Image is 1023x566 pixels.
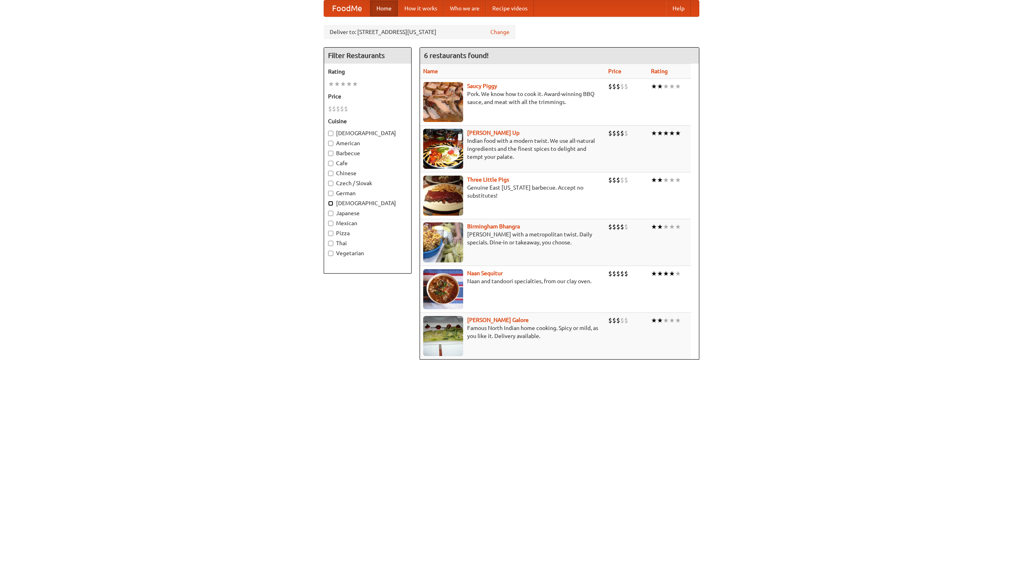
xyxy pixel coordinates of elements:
[467,83,497,89] b: Saucy Piggy
[328,117,407,125] h5: Cuisine
[657,82,663,91] li: ★
[328,131,333,136] input: [DEMOGRAPHIC_DATA]
[328,199,407,207] label: [DEMOGRAPHIC_DATA]
[324,25,515,39] div: Deliver to: [STREET_ADDRESS][US_STATE]
[657,269,663,278] li: ★
[398,0,444,16] a: How it works
[620,269,624,278] li: $
[423,68,438,74] a: Name
[423,82,463,122] img: saucy.jpg
[328,104,332,113] li: $
[612,129,616,138] li: $
[657,176,663,184] li: ★
[467,130,519,136] a: [PERSON_NAME] Up
[663,269,669,278] li: ★
[620,129,624,138] li: $
[328,209,407,217] label: Japanese
[624,129,628,138] li: $
[328,191,333,196] input: German
[423,324,602,340] p: Famous North Indian home cooking. Spicy or mild, as you like it. Delivery available.
[328,159,407,167] label: Cafe
[352,80,358,88] li: ★
[467,176,509,183] a: Three Little Pigs
[328,149,407,157] label: Barbecue
[675,176,681,184] li: ★
[423,176,463,216] img: littlepigs.jpg
[651,129,657,138] li: ★
[328,221,333,226] input: Mexican
[423,129,463,169] img: curryup.jpg
[328,239,407,247] label: Thai
[616,269,620,278] li: $
[328,80,334,88] li: ★
[328,161,333,166] input: Cafe
[328,68,407,76] h5: Rating
[328,219,407,227] label: Mexican
[340,104,344,113] li: $
[620,82,624,91] li: $
[624,176,628,184] li: $
[423,184,602,200] p: Genuine East [US_STATE] barbecue. Accept no substitutes!
[663,222,669,231] li: ★
[624,316,628,325] li: $
[612,222,616,231] li: $
[467,317,529,323] b: [PERSON_NAME] Galore
[486,0,534,16] a: Recipe videos
[608,176,612,184] li: $
[328,171,333,176] input: Chinese
[669,269,675,278] li: ★
[624,269,628,278] li: $
[608,129,612,138] li: $
[608,68,621,74] a: Price
[620,316,624,325] li: $
[328,129,407,137] label: [DEMOGRAPHIC_DATA]
[651,68,668,74] a: Rating
[328,141,333,146] input: American
[669,176,675,184] li: ★
[423,277,602,285] p: Naan and tandoori specialties, from our clay oven.
[616,176,620,184] li: $
[423,137,602,161] p: Indian food with a modern twist. We use all-natural ingredients and the finest spices to delight ...
[424,52,489,59] ng-pluralize: 6 restaurants found!
[669,129,675,138] li: ★
[669,82,675,91] li: ★
[423,269,463,309] img: naansequitur.jpg
[620,176,624,184] li: $
[328,151,333,156] input: Barbecue
[651,82,657,91] li: ★
[336,104,340,113] li: $
[675,269,681,278] li: ★
[328,229,407,237] label: Pizza
[663,316,669,325] li: ★
[332,104,336,113] li: $
[608,316,612,325] li: $
[620,222,624,231] li: $
[669,316,675,325] li: ★
[651,269,657,278] li: ★
[324,0,370,16] a: FoodMe
[340,80,346,88] li: ★
[328,169,407,177] label: Chinese
[612,316,616,325] li: $
[328,92,407,100] h5: Price
[675,82,681,91] li: ★
[328,249,407,257] label: Vegetarian
[467,223,520,230] a: Birmingham Bhangra
[328,231,333,236] input: Pizza
[616,222,620,231] li: $
[370,0,398,16] a: Home
[467,270,503,276] a: Naan Sequitur
[669,222,675,231] li: ★
[675,222,681,231] li: ★
[423,90,602,106] p: Pork. We know how to cook it. Award-winning BBQ sauce, and meat with all the trimmings.
[608,269,612,278] li: $
[612,82,616,91] li: $
[328,211,333,216] input: Japanese
[663,176,669,184] li: ★
[666,0,691,16] a: Help
[608,222,612,231] li: $
[334,80,340,88] li: ★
